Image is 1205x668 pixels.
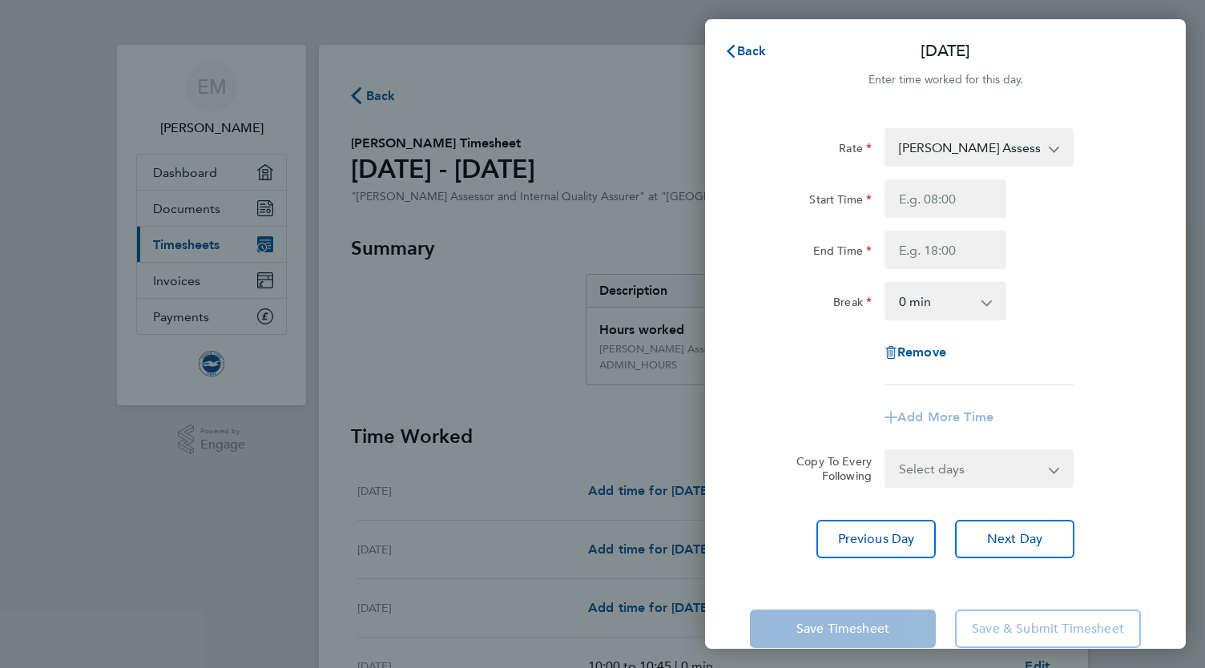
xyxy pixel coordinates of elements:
[885,346,946,359] button: Remove
[955,520,1074,558] button: Next Day
[885,179,1006,218] input: E.g. 08:00
[737,43,767,58] span: Back
[885,231,1006,269] input: E.g. 18:00
[813,243,872,263] label: End Time
[708,35,783,67] button: Back
[833,295,872,314] label: Break
[838,531,915,547] span: Previous Day
[897,344,946,360] span: Remove
[816,520,936,558] button: Previous Day
[839,141,872,160] label: Rate
[705,70,1186,90] div: Enter time worked for this day.
[784,454,872,483] label: Copy To Every Following
[987,531,1042,547] span: Next Day
[809,192,872,211] label: Start Time
[921,40,970,62] p: [DATE]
